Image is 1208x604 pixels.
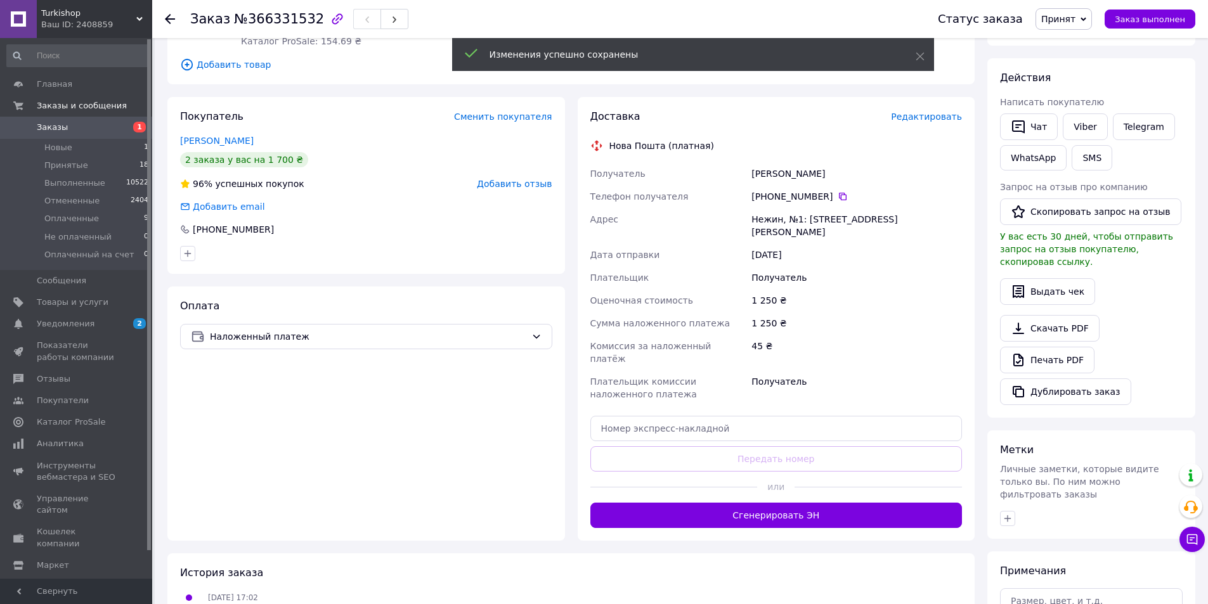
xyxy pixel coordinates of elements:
span: Каталог ProSale: 154.69 ₴ [241,36,361,46]
span: Заказы и сообщения [37,100,127,112]
span: Примечания [1000,565,1066,577]
span: Запрос на отзыв про компанию [1000,182,1148,192]
span: Принятые [44,160,88,171]
span: История заказа [180,567,263,579]
span: Оплаченные [44,213,99,224]
a: Печать PDF [1000,347,1094,373]
div: Получатель [749,266,964,289]
span: У вас есть 30 дней, чтобы отправить запрос на отзыв покупателю, скопировав ссылку. [1000,231,1173,267]
div: 2 заказа у вас на 1 700 ₴ [180,152,308,167]
span: Товары и услуги [37,297,108,308]
span: 1 [133,122,146,132]
div: [PHONE_NUMBER] [192,223,275,236]
span: Доставка [590,110,640,122]
span: Главная [37,79,72,90]
a: WhatsApp [1000,145,1067,170]
div: успешных покупок [180,177,304,190]
div: Статус заказа [938,13,1023,25]
span: 96% [193,179,212,189]
span: Каталог ProSale [37,416,105,428]
span: 0 [144,231,148,243]
span: 9 [144,213,148,224]
span: Оценочная стоимость [590,295,694,305]
span: Метки [1000,444,1034,456]
button: Чат [1000,113,1058,140]
span: Сумма наложенного платежа [590,318,731,328]
span: Кошелек компании [37,526,117,549]
div: Добавить email [179,200,266,213]
span: 2 [133,318,146,329]
div: Нова Пошта (платная) [606,139,717,152]
span: Управление сайтом [37,493,117,516]
span: Маркет [37,560,69,571]
span: Добавить отзыв [477,179,552,189]
span: Уведомления [37,318,94,330]
button: Заказ выполнен [1105,10,1195,29]
span: 0 [144,249,148,260]
div: Нежин, №1: [STREET_ADDRESS][PERSON_NAME] [749,208,964,243]
span: Действия [1000,72,1051,84]
button: Дублировать заказ [1000,378,1131,405]
span: Заказ [190,11,230,27]
button: Скопировать запрос на отзыв [1000,198,1181,225]
span: Оплата [180,300,219,312]
span: Покупатель [180,110,244,122]
input: Номер экспресс-накладной [590,416,963,441]
a: Viber [1063,113,1107,140]
span: Заказ выполнен [1115,15,1185,24]
div: 45 ₴ [749,335,964,370]
span: Не оплаченный [44,231,112,243]
a: [PERSON_NAME] [180,136,254,146]
span: Комиссия за наложенный платёж [590,341,711,364]
span: Добавить товар [180,58,962,72]
span: Адрес [590,214,618,224]
span: Оплаченный на счет [44,249,134,260]
div: 1 250 ₴ [749,289,964,312]
div: [DATE] [749,243,964,266]
span: Сообщения [37,275,86,286]
span: 10522 [126,177,148,189]
span: Наложенный платеж [210,330,526,344]
span: Плательщик комиссии наложенного платежа [590,376,697,399]
span: или [757,480,795,493]
span: 18 [140,160,148,171]
div: Вернуться назад [165,13,175,25]
span: 1 [144,142,148,153]
div: Ваш ID: 2408859 [41,19,152,30]
span: Отзывы [37,373,70,385]
span: Выполненные [44,177,105,189]
span: Turkishop [41,8,136,19]
div: Изменения успешно сохранены [490,48,884,61]
input: Поиск [6,44,150,67]
span: Заказы [37,122,68,133]
div: 1 250 ₴ [749,312,964,335]
div: [PERSON_NAME] [749,162,964,185]
span: Принят [1041,14,1075,24]
span: Личные заметки, которые видите только вы. По ним можно фильтровать заказы [1000,464,1159,499]
span: Получатель [590,169,646,179]
span: Новые [44,142,72,153]
button: Выдать чек [1000,278,1095,305]
span: Дата отправки [590,250,660,260]
a: Скачать PDF [1000,315,1100,342]
span: Аналитика [37,438,84,449]
span: Показатели работы компании [37,340,117,363]
span: Инструменты вебмастера и SEO [37,460,117,483]
span: №366331532 [234,11,324,27]
span: Отмененные [44,195,100,207]
span: Написать покупателю [1000,97,1104,107]
span: 2404 [131,195,148,207]
span: [DATE] 17:02 [208,593,258,602]
span: Плательщик [590,273,649,283]
div: Получатель [749,370,964,406]
span: Покупатели [37,395,89,406]
span: Сменить покупателя [454,112,552,122]
div: [PHONE_NUMBER] [751,190,962,203]
button: SMS [1072,145,1112,170]
button: Чат с покупателем [1179,527,1205,552]
span: Редактировать [891,112,962,122]
button: Сгенерировать ЭН [590,503,963,528]
span: Телефон получателя [590,191,689,202]
div: Добавить email [192,200,266,213]
a: Telegram [1113,113,1175,140]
